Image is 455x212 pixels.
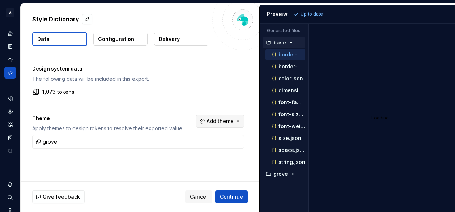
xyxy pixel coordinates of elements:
[4,54,16,65] a: Analytics
[265,134,305,142] button: size.json
[265,63,305,71] button: border-width.json
[37,35,50,43] p: Data
[43,193,80,200] span: Give feedback
[4,192,16,203] button: Search ⌘K
[215,190,248,203] button: Continue
[32,125,183,132] p: Apply themes to design tokens to resolve their exported value.
[4,67,16,79] a: Code automation
[278,52,305,58] p: border-radius.json
[6,8,14,17] div: A
[4,41,16,52] a: Documentation
[278,76,303,81] p: color.json
[278,147,305,153] p: space.json
[207,118,234,125] span: Add theme
[265,75,305,82] button: color.json
[4,28,16,39] a: Home
[273,171,288,177] p: grove
[278,123,305,129] p: font-weight.json
[267,28,301,34] p: Generated files
[278,111,305,117] p: font-size.json
[32,32,87,46] button: Data
[265,158,305,166] button: string.json
[263,39,305,47] button: base
[185,190,212,203] button: Cancel
[32,65,244,72] p: Design system data
[278,159,305,165] p: string.json
[4,93,16,105] a: Design tokens
[4,145,16,157] a: Data sources
[196,115,244,128] button: Add theme
[278,135,301,141] p: size.json
[42,88,75,96] p: 1,073 tokens
[278,88,305,93] p: dimension.json
[32,115,183,122] p: Theme
[267,10,288,18] div: Preview
[1,5,19,20] button: A
[278,64,305,69] p: border-width.json
[32,15,79,24] p: Style Dictionary
[35,138,57,145] div: grove
[154,33,208,46] button: Delivery
[265,122,305,130] button: font-weight.json
[190,193,208,200] span: Cancel
[273,40,286,46] p: base
[4,119,16,131] a: Assets
[265,98,305,106] button: font-family.json
[32,190,85,203] button: Give feedback
[265,51,305,59] button: border-radius.json
[4,132,16,144] a: Storybook stories
[159,35,180,43] p: Delivery
[309,24,455,212] div: Loading...
[98,35,134,43] p: Configuration
[220,193,243,200] span: Continue
[265,86,305,94] button: dimension.json
[265,110,305,118] button: font-size.json
[263,170,305,178] button: grove
[32,75,244,82] p: The following data will be included in this export.
[4,179,16,190] button: Notifications
[278,99,305,105] p: font-family.json
[301,11,323,17] p: Up to date
[265,146,305,154] button: space.json
[93,33,148,46] button: Configuration
[4,106,16,118] a: Components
